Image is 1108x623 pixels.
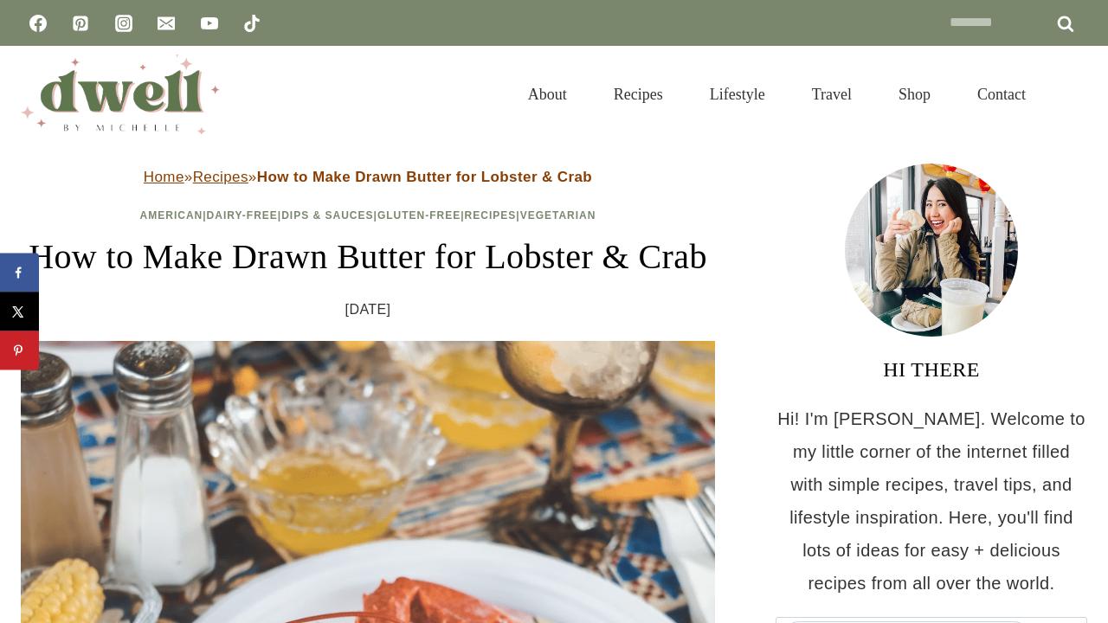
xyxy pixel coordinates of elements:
span: » » [144,169,592,185]
a: Gluten-Free [377,209,461,222]
a: YouTube [192,6,227,41]
h3: HI THERE [776,354,1087,385]
h1: How to Make Drawn Butter for Lobster & Crab [21,231,715,283]
a: Dairy-Free [207,209,278,222]
a: Lifestyle [686,64,789,125]
p: Hi! I'm [PERSON_NAME]. Welcome to my little corner of the internet filled with simple recipes, tr... [776,402,1087,600]
a: About [505,64,590,125]
a: Pinterest [63,6,98,41]
a: Home [144,169,184,185]
a: Email [149,6,184,41]
strong: How to Make Drawn Butter for Lobster & Crab [257,169,592,185]
a: Travel [789,64,875,125]
a: Dips & Sauces [281,209,373,222]
a: Recipes [590,64,686,125]
a: Recipes [193,169,248,185]
a: Shop [875,64,954,125]
a: Instagram [106,6,141,41]
img: DWELL by michelle [21,55,220,134]
nav: Primary Navigation [505,64,1049,125]
a: Facebook [21,6,55,41]
a: American [140,209,203,222]
a: Contact [954,64,1049,125]
time: [DATE] [345,297,391,323]
span: | | | | | [140,209,596,222]
button: View Search Form [1058,80,1087,109]
a: Vegetarian [520,209,596,222]
a: TikTok [235,6,269,41]
a: Recipes [465,209,517,222]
